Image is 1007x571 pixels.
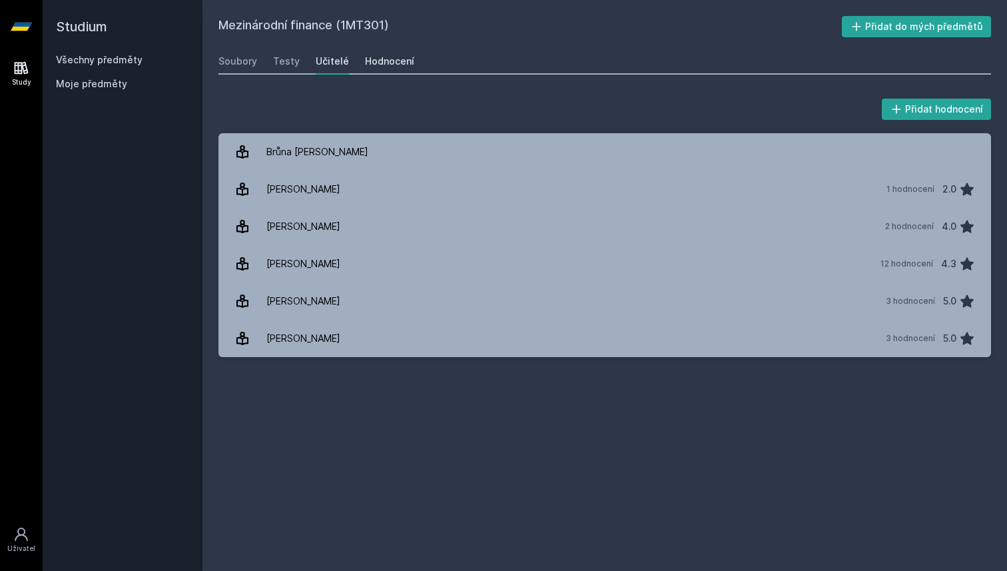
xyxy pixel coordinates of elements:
[886,333,935,344] div: 3 hodnocení
[218,283,991,320] a: [PERSON_NAME] 3 hodnocení 5.0
[941,251,956,277] div: 4.3
[218,16,842,37] h2: Mezinárodní finance (1MT301)
[882,99,992,120] button: Přidat hodnocení
[218,208,991,245] a: [PERSON_NAME] 2 hodnocení 4.0
[273,48,300,75] a: Testy
[218,48,257,75] a: Soubory
[266,213,340,240] div: [PERSON_NAME]
[56,54,143,65] a: Všechny předměty
[943,288,956,314] div: 5.0
[266,251,340,277] div: [PERSON_NAME]
[7,544,35,554] div: Uživatel
[886,296,935,306] div: 3 hodnocení
[943,325,956,352] div: 5.0
[266,176,340,203] div: [PERSON_NAME]
[56,77,127,91] span: Moje předměty
[218,245,991,283] a: [PERSON_NAME] 12 hodnocení 4.3
[885,221,934,232] div: 2 hodnocení
[365,55,414,68] div: Hodnocení
[942,213,956,240] div: 4.0
[12,77,31,87] div: Study
[218,133,991,171] a: Brůna [PERSON_NAME]
[316,55,349,68] div: Učitelé
[365,48,414,75] a: Hodnocení
[942,176,956,203] div: 2.0
[842,16,992,37] button: Přidat do mých předmětů
[218,55,257,68] div: Soubory
[3,520,40,560] a: Uživatel
[880,259,933,269] div: 12 hodnocení
[266,325,340,352] div: [PERSON_NAME]
[266,288,340,314] div: [PERSON_NAME]
[218,320,991,357] a: [PERSON_NAME] 3 hodnocení 5.0
[266,139,368,165] div: Brůna [PERSON_NAME]
[218,171,991,208] a: [PERSON_NAME] 1 hodnocení 2.0
[316,48,349,75] a: Učitelé
[273,55,300,68] div: Testy
[886,184,934,195] div: 1 hodnocení
[3,53,40,94] a: Study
